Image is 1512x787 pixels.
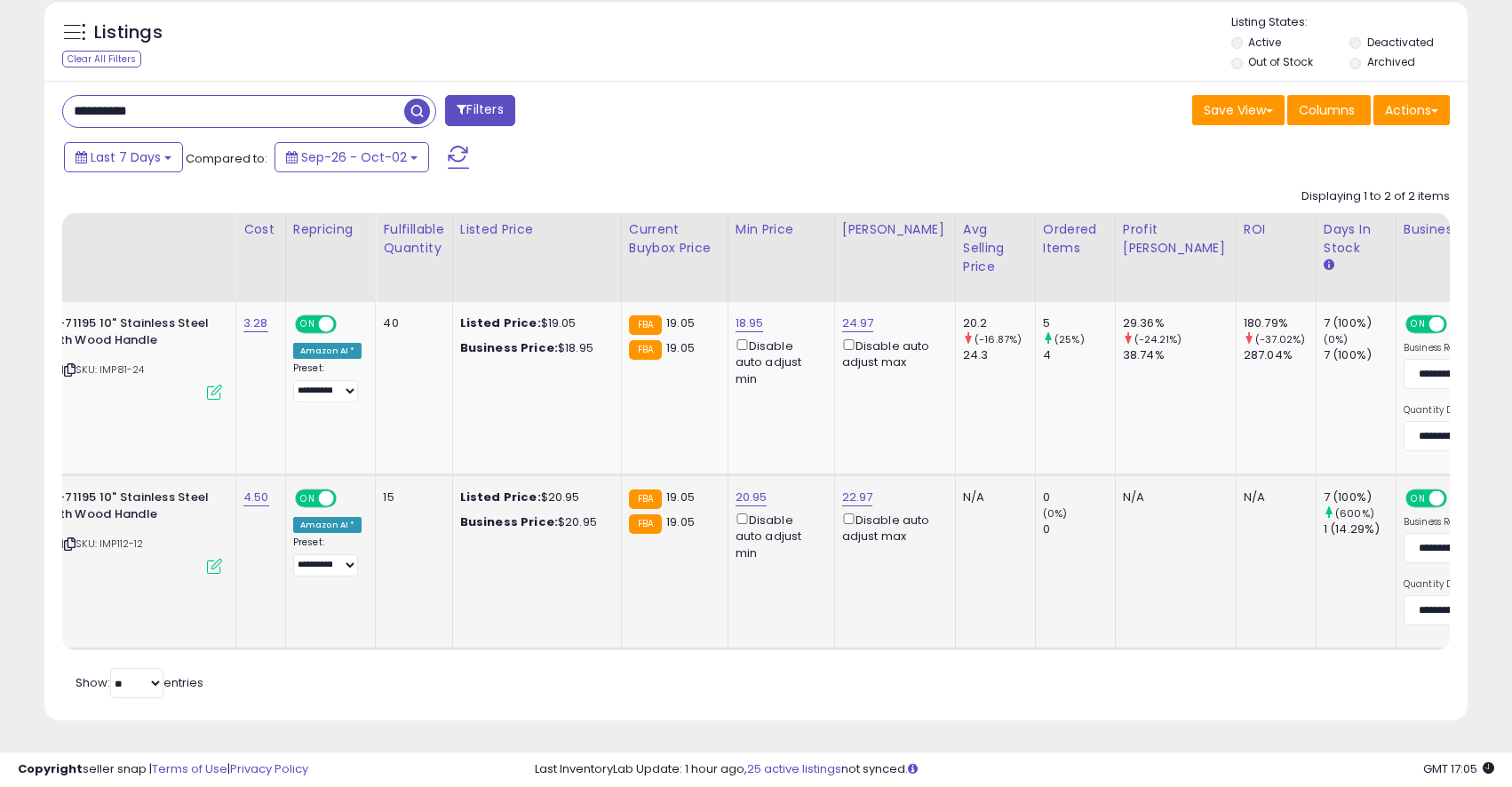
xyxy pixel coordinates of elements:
[293,517,362,533] div: Amazon AI *
[747,760,841,777] a: 25 active listings
[842,510,942,545] div: Disable auto adjust max
[460,339,558,356] b: Business Price:
[1244,220,1309,239] div: ROI
[666,339,695,356] span: 19.05
[62,51,141,68] div: Clear All Filters
[1043,315,1115,331] div: 5
[1324,315,1396,331] div: 7 (100%)
[842,314,874,332] a: 24.97
[293,220,369,239] div: Repricing
[186,150,267,167] span: Compared to:
[629,315,662,335] small: FBA
[334,317,362,332] span: OFF
[243,220,278,239] div: Cost
[1054,332,1085,346] small: (25%)
[243,489,269,506] a: 4.50
[629,220,720,258] div: Current Buybox Price
[445,95,514,126] button: Filters
[1444,491,1473,506] span: OFF
[64,142,183,172] button: Last 7 Days
[842,489,873,506] a: 22.97
[963,315,1035,331] div: 20.2
[1123,347,1236,363] div: 38.74%
[736,336,821,387] div: Disable auto adjust min
[91,148,161,166] span: Last 7 Days
[1134,332,1182,346] small: (-24.21%)
[94,20,163,45] h5: Listings
[1324,258,1334,274] small: Days In Stock.
[460,513,558,530] b: Business Price:
[460,314,541,331] b: Listed Price:
[963,489,1022,505] div: N/A
[1244,489,1302,505] div: N/A
[1324,220,1389,258] div: Days In Stock
[736,489,768,506] a: 20.95
[61,537,144,551] span: | SKU: IMP112-12
[1244,347,1316,363] div: 287.04%
[1324,521,1396,537] div: 1 (14.29%)
[666,314,695,331] span: 19.05
[736,220,827,239] div: Min Price
[293,343,362,359] div: Amazon AI *
[1444,317,1473,332] span: OFF
[842,336,942,370] div: Disable auto adjust max
[1244,315,1316,331] div: 180.79%
[1324,489,1396,505] div: 7 (100%)
[1043,521,1115,537] div: 0
[230,760,308,777] a: Privacy Policy
[736,314,764,332] a: 18.95
[1248,54,1313,69] label: Out of Stock
[243,314,268,332] a: 3.28
[666,489,695,505] span: 19.05
[963,347,1035,363] div: 24.3
[1324,347,1396,363] div: 7 (100%)
[1248,35,1281,50] label: Active
[460,489,608,505] div: $20.95
[460,220,614,239] div: Listed Price
[1301,188,1450,205] div: Displaying 1 to 2 of 2 items
[1407,491,1429,506] span: ON
[297,317,319,332] span: ON
[1373,95,1450,125] button: Actions
[1043,347,1115,363] div: 4
[1299,101,1355,119] span: Columns
[18,761,308,778] div: seller snap | |
[18,760,83,777] strong: Copyright
[61,362,145,377] span: | SKU: IMP81-24
[1255,332,1305,346] small: (-37.02%)
[736,510,821,561] div: Disable auto adjust min
[1123,489,1222,505] div: N/A
[1423,760,1494,777] span: 2025-10-10 17:05 GMT
[1123,315,1236,331] div: 29.36%
[460,315,608,331] div: $19.05
[293,537,362,576] div: Preset:
[666,513,695,530] span: 19.05
[1043,506,1068,521] small: (0%)
[1287,95,1371,125] button: Columns
[301,148,407,166] span: Sep-26 - Oct-02
[152,760,227,777] a: Terms of Use
[297,491,319,506] span: ON
[383,315,438,331] div: 40
[1231,14,1468,31] p: Listing States:
[629,340,662,360] small: FBA
[1335,506,1374,521] small: (600%)
[842,220,948,239] div: [PERSON_NAME]
[275,142,429,172] button: Sep-26 - Oct-02
[460,340,608,356] div: $18.95
[975,332,1022,346] small: (-16.87%)
[629,514,662,534] small: FBA
[1324,332,1349,346] small: (0%)
[334,491,362,506] span: OFF
[293,362,362,402] div: Preset:
[1367,35,1434,50] label: Deactivated
[1407,317,1429,332] span: ON
[383,220,444,258] div: Fulfillable Quantity
[1043,220,1108,258] div: Ordered Items
[460,514,608,530] div: $20.95
[1043,489,1115,505] div: 0
[1192,95,1285,125] button: Save View
[1367,54,1415,69] label: Archived
[629,489,662,509] small: FBA
[1123,220,1229,258] div: Profit [PERSON_NAME]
